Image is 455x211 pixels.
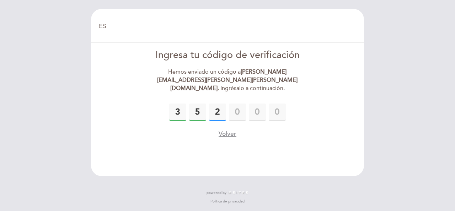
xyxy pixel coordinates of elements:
div: Ingresa tu código de verificación [146,48,309,62]
input: 0 [229,104,246,121]
span: powered by [207,190,226,195]
a: Política de privacidad [210,199,245,204]
button: Volver [219,130,236,138]
a: powered by [207,190,248,195]
input: 0 [269,104,286,121]
img: MEITRE [228,191,248,195]
div: Hemos enviado un código a . Ingrésalo a continuación. [146,68,309,93]
input: 0 [209,104,226,121]
input: 0 [249,104,266,121]
input: 0 [189,104,206,121]
input: 0 [169,104,186,121]
strong: [PERSON_NAME][EMAIL_ADDRESS][PERSON_NAME][PERSON_NAME][DOMAIN_NAME] [157,68,298,92]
